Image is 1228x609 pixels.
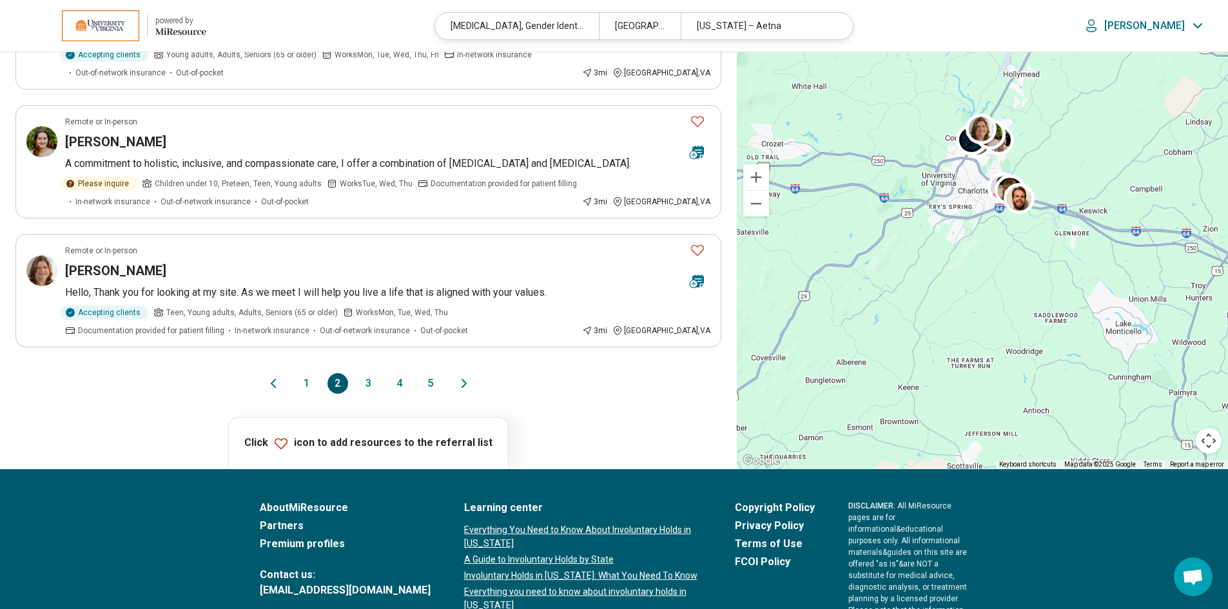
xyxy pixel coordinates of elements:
p: [PERSON_NAME] [1104,19,1185,32]
button: Keyboard shortcuts [999,460,1057,469]
a: Copyright Policy [735,500,815,516]
button: 1 [297,373,317,394]
span: Documentation provided for patient filling [431,178,577,189]
a: Everything You Need to Know About Involuntary Holds in [US_STATE] [464,523,701,550]
p: A commitment to holistic, inclusive, and compassionate care, I offer a combination of [MEDICAL_DA... [65,156,710,171]
p: Remote or In-person [65,245,137,256]
p: Remote or In-person [65,116,137,128]
span: Contact us: [260,567,431,583]
a: Open this area in Google Maps (opens a new window) [740,452,783,469]
button: Favorite [685,108,710,135]
span: In-network insurance [457,49,532,61]
div: [MEDICAL_DATA], Gender Identity [435,13,599,39]
a: Involuntary Holds in [US_STATE]: What You Need To Know [464,569,701,583]
button: 3 [358,373,379,394]
a: A Guide to Involuntary Holds by State [464,553,701,566]
a: [EMAIL_ADDRESS][DOMAIN_NAME] [260,583,431,598]
img: Google [740,452,783,469]
span: Children under 10, Preteen, Teen, Young adults [155,178,322,189]
span: Documentation provided for patient filling [78,325,224,336]
div: [GEOGRAPHIC_DATA], [GEOGRAPHIC_DATA] [599,13,681,39]
span: Out-of-pocket [261,196,309,208]
div: 3 mi [582,67,607,79]
button: Favorite [685,237,710,264]
span: Out-of-network insurance [75,67,166,79]
button: 5 [420,373,441,394]
span: Out-of-network insurance [320,325,410,336]
span: Out-of-pocket [176,67,224,79]
img: University of Virginia [62,10,139,41]
div: powered by [155,15,206,26]
a: Privacy Policy [735,518,815,534]
h3: [PERSON_NAME] [65,262,166,280]
span: Works Tue, Wed, Thu [340,178,413,189]
p: Hello, Thank you for looking at my site. As we meet I will help you live a life that is aligned w... [65,285,710,300]
button: Map camera controls [1196,428,1222,454]
span: Works Mon, Tue, Wed, Thu, Fri [335,49,439,61]
div: Accepting clients [60,48,148,62]
a: Terms (opens in new tab) [1144,461,1162,468]
div: [GEOGRAPHIC_DATA] , VA [612,196,710,208]
button: Zoom in [743,164,769,190]
span: Out-of-network insurance [161,196,251,208]
div: 3 mi [582,325,607,336]
button: Zoom out [743,191,769,217]
a: Learning center [464,500,701,516]
a: University of Virginiapowered by [21,10,206,41]
span: DISCLAIMER [848,501,893,510]
button: 2 [327,373,348,394]
button: 4 [389,373,410,394]
h3: [PERSON_NAME] [65,133,166,151]
div: Accepting clients [60,305,148,320]
div: [GEOGRAPHIC_DATA] , VA [612,67,710,79]
a: Report a map error [1170,461,1224,468]
span: Teen, Young adults, Adults, Seniors (65 or older) [166,307,338,318]
div: Open chat [1174,557,1213,596]
span: In-network insurance [235,325,309,336]
span: In-network insurance [75,196,150,208]
button: Next page [456,373,472,394]
a: AboutMiResource [260,500,431,516]
div: [GEOGRAPHIC_DATA] , VA [612,325,710,336]
div: [US_STATE] – Aetna [681,13,844,39]
span: Out-of-pocket [420,325,468,336]
a: Premium profiles [260,536,431,552]
a: FCOI Policy [735,554,815,570]
p: Click icon to add resources to the referral list [244,436,492,451]
div: Please inquire [60,177,137,191]
a: Terms of Use [735,536,815,552]
a: Partners [260,518,431,534]
span: Young adults, Adults, Seniors (65 or older) [166,49,317,61]
div: 3 mi [582,196,607,208]
span: Map data ©2025 Google [1064,461,1136,468]
span: Works Mon, Tue, Wed, Thu [356,307,448,318]
button: Previous page [266,373,281,394]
